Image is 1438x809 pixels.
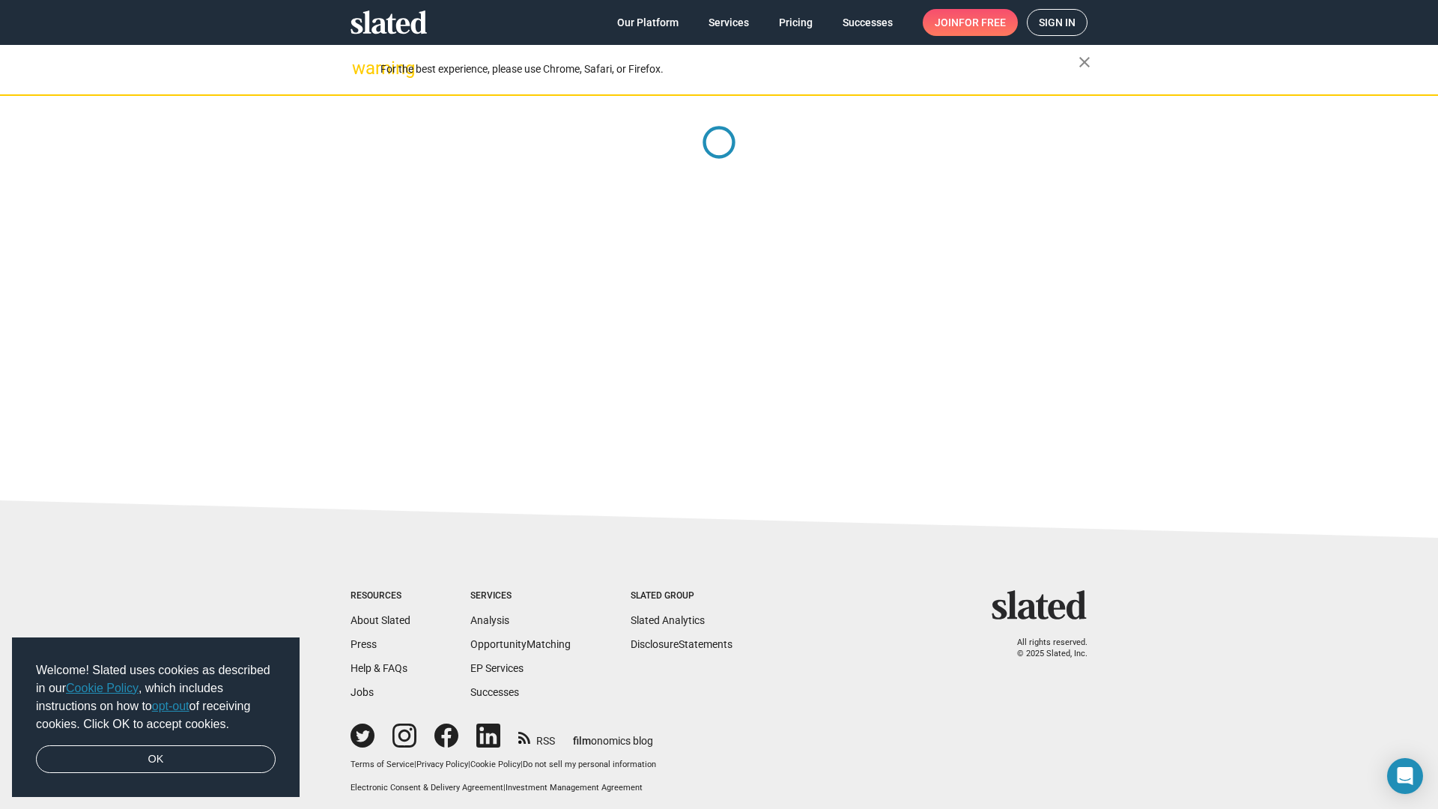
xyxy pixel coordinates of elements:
[523,760,656,771] button: Do not sell my personal information
[351,614,410,626] a: About Slated
[351,686,374,698] a: Jobs
[521,760,523,769] span: |
[351,760,414,769] a: Terms of Service
[503,783,506,793] span: |
[631,614,705,626] a: Slated Analytics
[351,638,377,650] a: Press
[351,662,407,674] a: Help & FAQs
[1076,53,1093,71] mat-icon: close
[831,9,905,36] a: Successes
[959,9,1006,36] span: for free
[470,638,571,650] a: OpportunityMatching
[12,637,300,798] div: cookieconsent
[779,9,813,36] span: Pricing
[468,760,470,769] span: |
[631,638,732,650] a: DisclosureStatements
[767,9,825,36] a: Pricing
[416,760,468,769] a: Privacy Policy
[518,725,555,748] a: RSS
[66,682,139,694] a: Cookie Policy
[1387,758,1423,794] div: Open Intercom Messenger
[152,700,189,712] a: opt-out
[351,783,503,793] a: Electronic Consent & Delivery Agreement
[631,590,732,602] div: Slated Group
[1027,9,1087,36] a: Sign in
[414,760,416,769] span: |
[1001,637,1087,659] p: All rights reserved. © 2025 Slated, Inc.
[923,9,1018,36] a: Joinfor free
[843,9,893,36] span: Successes
[1039,10,1076,35] span: Sign in
[605,9,691,36] a: Our Platform
[573,735,591,747] span: film
[470,590,571,602] div: Services
[36,661,276,733] span: Welcome! Slated uses cookies as described in our , which includes instructions on how to of recei...
[709,9,749,36] span: Services
[352,59,370,77] mat-icon: warning
[697,9,761,36] a: Services
[935,9,1006,36] span: Join
[351,590,410,602] div: Resources
[470,686,519,698] a: Successes
[617,9,679,36] span: Our Platform
[470,760,521,769] a: Cookie Policy
[380,59,1078,79] div: For the best experience, please use Chrome, Safari, or Firefox.
[470,614,509,626] a: Analysis
[573,722,653,748] a: filmonomics blog
[470,662,524,674] a: EP Services
[36,745,276,774] a: dismiss cookie message
[506,783,643,793] a: Investment Management Agreement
